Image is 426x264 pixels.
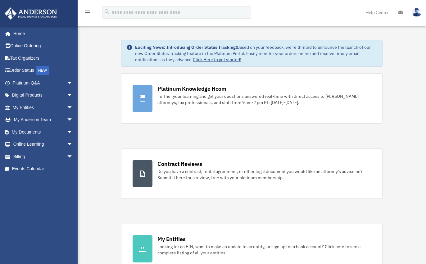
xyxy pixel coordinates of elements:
a: Contract Reviews Do you have a contract, rental agreement, or other legal document you would like... [121,148,383,199]
img: Anderson Advisors Platinum Portal [3,7,59,20]
div: NEW [36,66,49,75]
span: arrow_drop_down [67,89,79,102]
span: arrow_drop_down [67,114,79,126]
a: Order StatusNEW [4,64,82,77]
div: Do you have a contract, rental agreement, or other legal document you would like an attorney's ad... [157,168,371,181]
a: My Anderson Teamarrow_drop_down [4,114,82,126]
span: arrow_drop_down [67,126,79,139]
a: My Entitiesarrow_drop_down [4,101,82,114]
span: arrow_drop_down [67,150,79,163]
a: Tax Organizers [4,52,82,64]
a: Click Here to get started! [193,57,241,62]
div: Further your learning and get your questions answered real-time with direct access to [PERSON_NAM... [157,93,371,106]
a: Online Learningarrow_drop_down [4,138,82,151]
span: arrow_drop_down [67,101,79,114]
div: Contract Reviews [157,160,202,168]
div: Based on your feedback, we're thrilled to announce the launch of our new Order Status Tracking fe... [135,44,377,63]
a: Online Ordering [4,40,82,52]
img: User Pic [412,8,421,17]
span: arrow_drop_down [67,138,79,151]
a: menu [84,11,91,16]
i: search [104,8,111,15]
span: arrow_drop_down [67,77,79,89]
a: Home [4,27,79,40]
div: My Entities [157,235,185,243]
a: Platinum Knowledge Room Further your learning and get your questions answered real-time with dire... [121,73,383,124]
strong: Exciting News: Introducing Order Status Tracking! [135,44,237,50]
i: menu [84,9,91,16]
a: Events Calendar [4,163,82,175]
a: Platinum Q&Aarrow_drop_down [4,77,82,89]
a: Digital Productsarrow_drop_down [4,89,82,102]
a: Billingarrow_drop_down [4,150,82,163]
div: Platinum Knowledge Room [157,85,226,93]
div: Looking for an EIN, want to make an update to an entity, or sign up for a bank account? Click her... [157,244,371,256]
a: My Documentsarrow_drop_down [4,126,82,138]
